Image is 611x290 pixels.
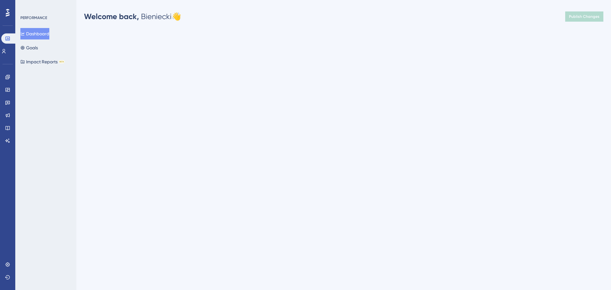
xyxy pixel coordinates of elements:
[59,60,65,63] div: BETA
[565,11,603,22] button: Publish Changes
[569,14,600,19] span: Publish Changes
[84,12,139,21] span: Welcome back,
[20,42,38,53] button: Goals
[20,28,49,39] button: Dashboard
[84,11,181,22] div: Bieniecki 👋
[20,15,47,20] div: PERFORMANCE
[20,56,65,67] button: Impact ReportsBETA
